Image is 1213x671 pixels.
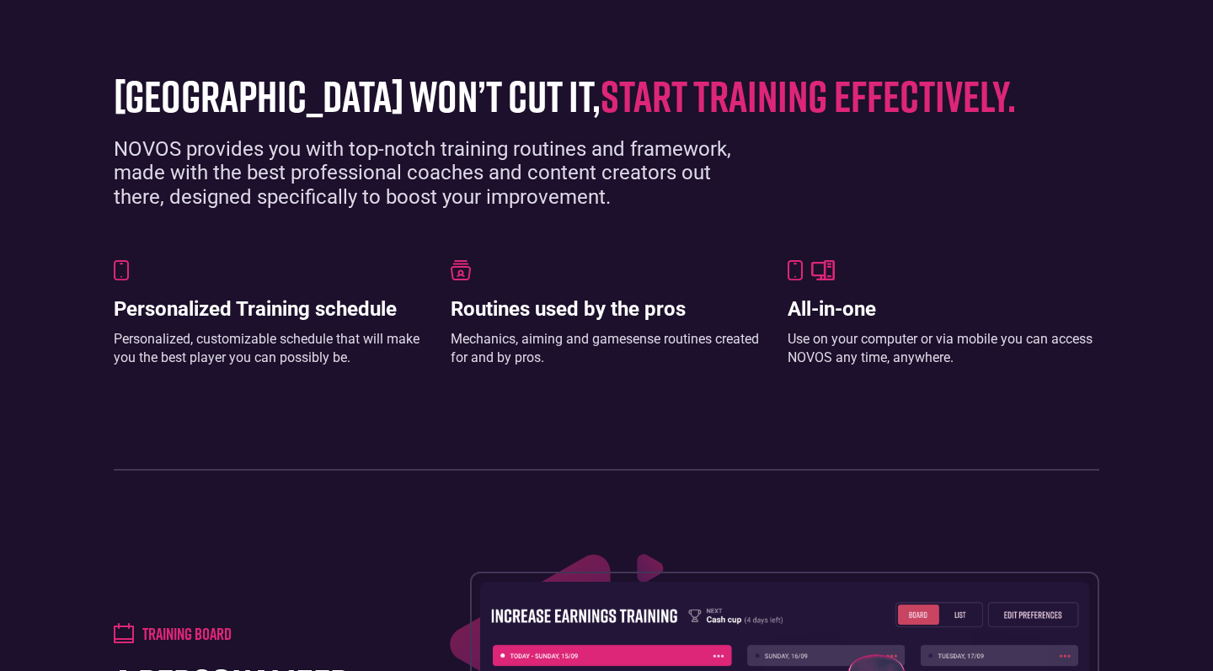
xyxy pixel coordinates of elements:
div: NOVOS provides you with top-notch training routines and framework, made with the best professiona... [114,137,762,210]
h4: Training board [142,623,232,643]
h1: [GEOGRAPHIC_DATA] won’t cut it, [114,72,1074,120]
h3: All-in-one [788,297,1099,322]
span: start training effectively. [601,69,1016,121]
div: Personalized, customizable schedule that will make you the best player you can possibly be. [114,330,425,368]
h3: Personalized Training schedule [114,297,425,322]
div: Mechanics, aiming and gamesense routines created for and by pros. [451,330,762,368]
h3: Routines used by the pros [451,297,762,322]
div: Use on your computer or via mobile you can access NOVOS any time, anywhere. [788,330,1099,368]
